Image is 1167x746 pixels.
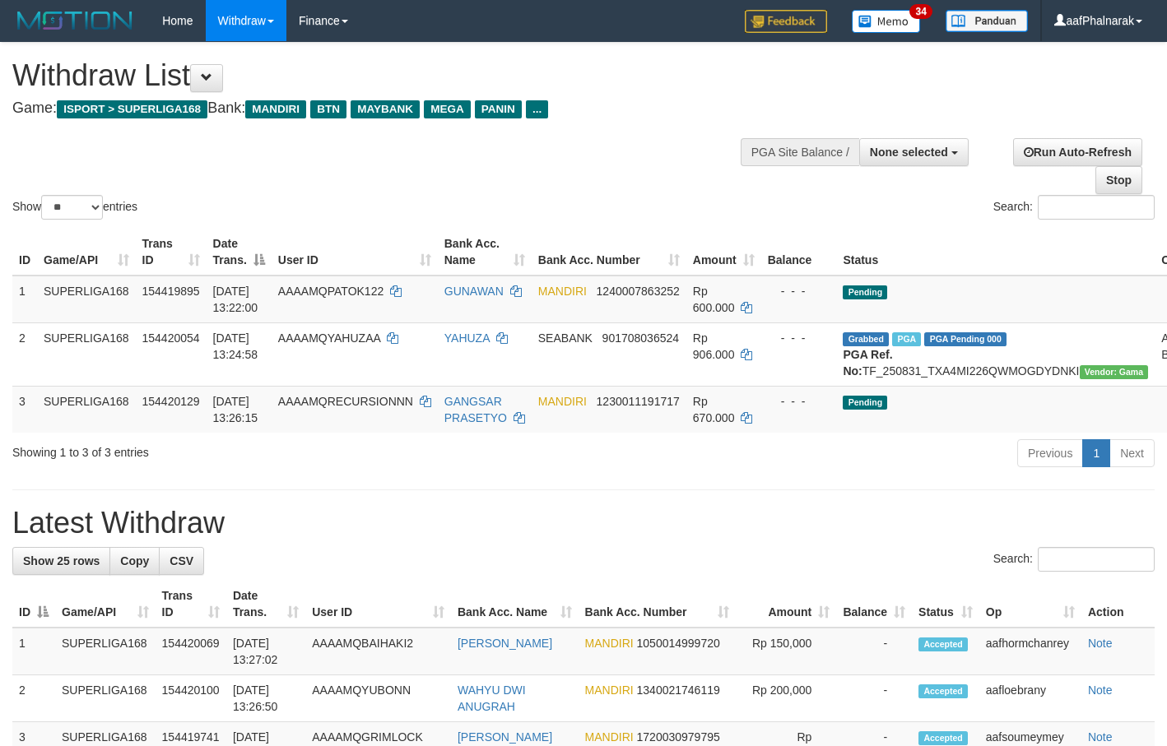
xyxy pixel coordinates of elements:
[55,675,156,722] td: SUPERLIGA168
[909,4,932,19] span: 34
[836,322,1155,386] td: TF_250831_TXA4MI226QWMOGDYDNKI
[693,285,735,314] span: Rp 600.000
[1082,439,1110,467] a: 1
[57,100,207,118] span: ISPORT > SUPERLIGA168
[1017,439,1083,467] a: Previous
[745,10,827,33] img: Feedback.jpg
[1081,581,1155,628] th: Action
[768,330,830,346] div: - - -
[310,100,346,118] span: BTN
[532,229,686,276] th: Bank Acc. Number: activate to sort column ascending
[768,393,830,410] div: - - -
[918,684,968,698] span: Accepted
[843,396,887,410] span: Pending
[912,581,979,628] th: Status: activate to sort column ascending
[585,683,634,697] span: MANDIRI
[1088,637,1113,650] a: Note
[924,332,1007,346] span: PGA Pending
[37,386,136,433] td: SUPERLIGA168
[37,322,136,386] td: SUPERLIGA168
[1013,138,1142,166] a: Run Auto-Refresh
[156,581,226,628] th: Trans ID: activate to sort column ascending
[526,100,548,118] span: ...
[12,675,55,722] td: 2
[538,285,587,298] span: MANDIRI
[1080,365,1149,379] span: Vendor URL: https://trx31.1velocity.biz
[761,229,837,276] th: Balance
[979,581,1081,628] th: Op: activate to sort column ascending
[136,229,207,276] th: Trans ID: activate to sort column ascending
[438,229,532,276] th: Bank Acc. Name: activate to sort column ascending
[305,675,451,722] td: AAAAMQYUBONN
[226,675,305,722] td: [DATE] 13:26:50
[836,581,912,628] th: Balance: activate to sort column ascending
[12,581,55,628] th: ID: activate to sort column descending
[843,348,892,378] b: PGA Ref. No:
[55,628,156,675] td: SUPERLIGA168
[109,547,160,575] a: Copy
[918,637,968,651] span: Accepted
[1038,195,1155,220] input: Search:
[12,8,137,33] img: MOTION_logo.png
[836,229,1155,276] th: Status
[55,581,156,628] th: Game/API: activate to sort column ascending
[226,581,305,628] th: Date Trans.: activate to sort column ascending
[142,395,200,408] span: 154420129
[843,285,887,299] span: Pending
[979,628,1081,675] td: aafhormchanrey
[12,322,37,386] td: 2
[768,283,830,299] div: - - -
[41,195,103,220] select: Showentries
[736,628,836,675] td: Rp 150,000
[693,395,735,424] span: Rp 670.000
[12,507,1155,540] h1: Latest Withdraw
[859,138,969,166] button: None selected
[12,438,474,461] div: Showing 1 to 3 of 3 entries
[892,332,921,346] span: Marked by aafsengchandara
[475,100,522,118] span: PANIN
[993,547,1155,572] label: Search:
[458,730,552,744] a: [PERSON_NAME]
[424,100,471,118] span: MEGA
[37,229,136,276] th: Game/API: activate to sort column ascending
[637,683,720,697] span: Copy 1340021746119 to clipboard
[156,628,226,675] td: 154420069
[686,229,761,276] th: Amount: activate to sort column ascending
[142,331,200,345] span: 154420054
[37,276,136,323] td: SUPERLIGA168
[159,547,204,575] a: CSV
[918,731,968,745] span: Accepted
[12,195,137,220] label: Show entries
[836,628,912,675] td: -
[852,10,921,33] img: Button%20Memo.svg
[597,285,680,298] span: Copy 1240007863252 to clipboard
[444,285,504,298] a: GUNAWAN
[1038,547,1155,572] input: Search:
[538,331,593,345] span: SEABANK
[351,100,420,118] span: MAYBANK
[597,395,680,408] span: Copy 1230011191717 to clipboard
[451,581,579,628] th: Bank Acc. Name: activate to sort column ascending
[278,395,413,408] span: AAAAMQRECURSIONNN
[637,637,720,650] span: Copy 1050014999720 to clipboard
[213,395,258,424] span: [DATE] 13:26:15
[12,628,55,675] td: 1
[226,628,305,675] td: [DATE] 13:27:02
[245,100,306,118] span: MANDIRI
[305,581,451,628] th: User ID: activate to sort column ascending
[979,675,1081,722] td: aafloebrany
[993,195,1155,220] label: Search:
[579,581,737,628] th: Bank Acc. Number: activate to sort column ascending
[1109,439,1155,467] a: Next
[736,675,836,722] td: Rp 200,000
[12,100,761,117] h4: Game: Bank:
[278,285,384,298] span: AAAAMQPATOK122
[272,229,438,276] th: User ID: activate to sort column ascending
[637,730,720,744] span: Copy 1720030979795 to clipboard
[12,59,761,92] h1: Withdraw List
[444,395,507,424] a: GANGSAR PRASETYO
[843,332,889,346] span: Grabbed
[156,675,226,722] td: 154420100
[458,683,526,713] a: WAHYU DWI ANUGRAH
[12,386,37,433] td: 3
